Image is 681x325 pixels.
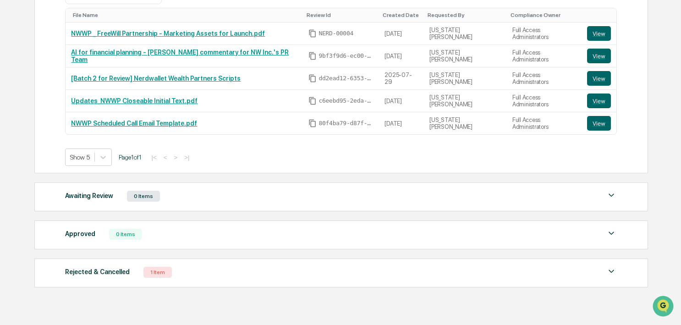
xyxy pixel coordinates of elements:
a: 🗄️Attestations [63,112,117,128]
div: 🗄️ [66,116,74,124]
span: Copy Id [308,29,317,38]
span: Copy Id [308,52,317,60]
button: View [587,26,611,41]
a: [Batch 2 for Review] Nerdwallet Wealth Partners Scripts [71,75,241,82]
span: Preclearance [18,116,59,125]
a: NWWP Scheduled Call Email Template.pdf [71,120,197,127]
span: Copy Id [308,97,317,105]
div: Approved [65,228,95,240]
span: 9bf3f9d6-ec00-4609-a326-e373718264ae [319,52,373,60]
button: < [161,154,170,161]
a: AI for financial planning - [PERSON_NAME] commentary for NW Inc.'s PR Team [71,49,289,63]
span: dd2ead12-6353-41e4-9b21-1b0cf20a9be1 [319,75,373,82]
div: We're available if you need us! [31,79,116,87]
td: [DATE] [379,90,424,112]
td: [DATE] [379,22,424,45]
a: NWWP _ FreeWill Partnership - Marketing Assets for Launch.pdf [71,30,265,37]
div: 🔎 [9,134,16,141]
td: Full Access Administrators [507,112,582,134]
iframe: Open customer support [652,295,676,319]
div: Toggle SortBy [383,12,420,18]
td: Full Access Administrators [507,45,582,67]
button: |< [148,154,159,161]
div: 1 Item [143,267,172,278]
button: View [587,71,611,86]
img: caret [606,228,617,239]
td: Full Access Administrators [507,22,582,45]
td: [DATE] [379,45,424,67]
img: caret [606,190,617,201]
span: Attestations [76,116,114,125]
a: Updates_NWWP Closeable Initial Text.pdf [71,97,198,105]
span: Data Lookup [18,133,58,142]
img: 1746055101610-c473b297-6a78-478c-a979-82029cc54cd1 [9,70,26,87]
div: 0 Items [127,191,160,202]
td: [DATE] [379,112,424,134]
span: 80f4ba79-d87f-4cb6-8458-b68e2bdb47c7 [319,120,373,127]
div: Toggle SortBy [589,12,613,18]
td: [US_STATE][PERSON_NAME] [424,22,507,45]
button: View [587,94,611,108]
td: Full Access Administrators [507,90,582,112]
td: 2025-07-29 [379,67,424,90]
span: NERD-00004 [319,30,353,37]
div: Awaiting Review [65,190,113,202]
a: 🔎Data Lookup [5,129,61,146]
span: Page 1 of 1 [119,154,142,161]
span: c6eebd95-2eda-47bf-a497-3eb1b7318b58 [319,97,373,105]
div: 0 Items [109,229,142,240]
button: >| [181,154,192,161]
button: View [587,116,611,131]
a: Powered byPylon [65,155,111,162]
span: Copy Id [308,119,317,127]
div: Rejected & Cancelled [65,266,130,278]
p: How can we help? [9,19,167,34]
button: > [171,154,180,161]
div: 🖐️ [9,116,16,124]
div: Toggle SortBy [428,12,503,18]
div: Toggle SortBy [511,12,578,18]
button: View [587,49,611,63]
td: [US_STATE][PERSON_NAME] [424,45,507,67]
span: Pylon [91,155,111,162]
td: Full Access Administrators [507,67,582,90]
a: 🖐️Preclearance [5,112,63,128]
button: Start new chat [156,73,167,84]
td: [US_STATE][PERSON_NAME] [424,112,507,134]
td: [US_STATE][PERSON_NAME] [424,90,507,112]
td: [US_STATE][PERSON_NAME] [424,67,507,90]
img: caret [606,266,617,277]
span: Copy Id [308,74,317,83]
div: Start new chat [31,70,150,79]
div: Toggle SortBy [307,12,375,18]
div: Toggle SortBy [73,12,299,18]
